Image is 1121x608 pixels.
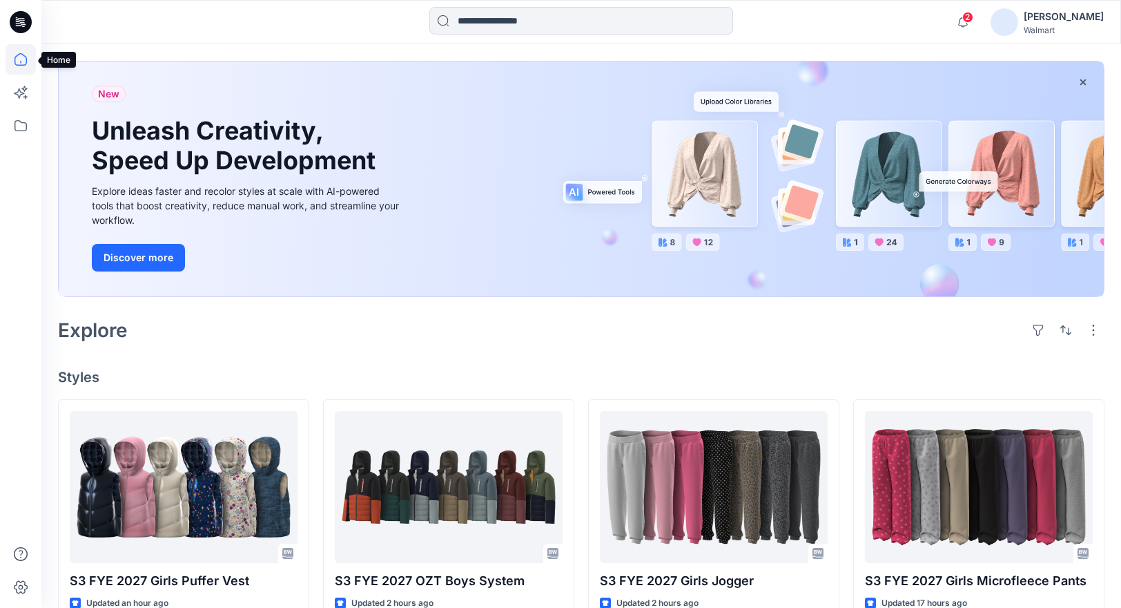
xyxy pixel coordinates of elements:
img: avatar [991,8,1018,36]
a: S3 FYE 2027 Girls Jogger [600,411,828,563]
h1: Unleash Creativity, Speed Up Development [92,116,382,175]
p: S3 FYE 2027 Girls Microfleece Pants [865,571,1093,591]
p: S3 FYE 2027 Girls Puffer Vest [70,571,298,591]
div: Walmart [1024,25,1104,35]
p: S3 FYE 2027 OZT Boys System [335,571,563,591]
div: Explore ideas faster and recolor styles at scale with AI-powered tools that boost creativity, red... [92,184,402,227]
p: S3 FYE 2027 Girls Jogger [600,571,828,591]
button: Discover more [92,244,185,272]
a: S3 FYE 2027 Girls Microfleece Pants [865,411,1093,563]
span: 2 [962,12,973,23]
div: [PERSON_NAME] [1024,8,1104,25]
h4: Styles [58,369,1104,386]
h2: Explore [58,319,128,341]
span: New [98,86,119,102]
a: Discover more [92,244,402,272]
a: S3 FYE 2027 OZT Boys System [335,411,563,563]
a: S3 FYE 2027 Girls Puffer Vest [70,411,298,563]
